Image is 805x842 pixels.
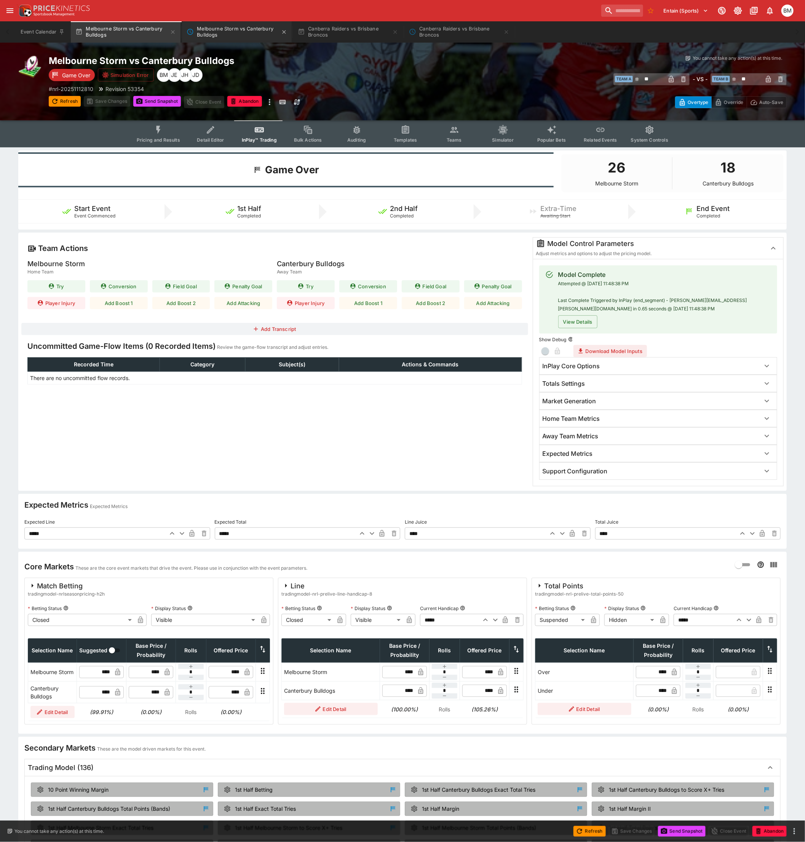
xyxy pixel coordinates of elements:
p: 10 Point Winning Margin [48,786,109,794]
span: Team B [712,76,730,82]
p: Copy To Clipboard [49,85,93,93]
div: James Edlin [168,68,181,82]
button: Abandon [752,826,787,837]
span: Pricing and Results [137,137,180,143]
button: Event Calendar [16,21,69,43]
th: Base Price / Probability [634,639,683,663]
span: Related Events [584,137,617,143]
th: Rolls [683,639,714,663]
button: Penalty Goal [464,280,522,292]
img: rugby_league.png [18,55,43,79]
h6: Support Configuration [543,467,608,475]
img: PriceKinetics Logo [17,3,32,18]
p: Auto-Save [759,98,783,106]
h1: 18 [721,157,736,178]
h4: Secondary Markets [24,743,96,753]
button: Display Status [187,606,193,611]
p: Game Over [62,71,90,79]
button: Add Boost 1 [90,297,148,309]
div: Model Complete [558,270,771,279]
button: Betting Status [570,606,576,611]
div: Visible [151,614,258,626]
button: Send Snapshot [133,96,181,107]
span: Away Team [277,268,345,276]
button: Betting Status [317,606,322,611]
span: Suggested [79,646,107,655]
p: Revision 53354 [105,85,144,93]
p: 1st Half Margin II [609,805,651,813]
span: Completed [238,213,261,219]
span: InPlay™ Trading [242,137,277,143]
button: Select Tenant [659,5,713,17]
p: You cannot take any action(s) at this time. [693,55,782,62]
button: Field Goal [402,280,460,292]
p: Canterbury Bulldogs [703,181,754,186]
button: Add Boost 2 [152,297,210,309]
button: Documentation [747,4,761,18]
td: There are no uncommitted flow records. [28,372,522,385]
th: Rolls [430,639,460,663]
div: Model Control Parameters [536,239,760,248]
p: You cannot take any action(s) at this time. [14,828,104,835]
span: tradingmodel-nrl-prelive-total-points-50 [535,590,624,598]
div: Josh Drayton [189,68,203,82]
button: Add Transcript [21,323,528,335]
p: Current Handicap [420,605,458,612]
button: Add Attacking [214,297,272,309]
span: Completed [697,213,720,219]
button: Display Status [640,606,646,611]
td: Under [535,681,634,700]
th: Actions & Commands [339,358,522,372]
button: Current Handicap [714,606,719,611]
button: Abandon [227,96,262,107]
p: Melbourne Storm [595,181,638,186]
span: Adjust metrics and options to adjust the pricing model. [536,251,652,256]
h5: Melbourne Storm [27,259,85,268]
span: System Controls [631,137,668,143]
button: BJ Martin [779,2,796,19]
button: Try [27,280,85,292]
td: Over [535,663,634,681]
label: Total Juice [595,516,781,527]
h5: Extra-Time [541,204,577,213]
span: Awaiting Start [541,213,571,219]
td: Canterbury Bulldogs [282,681,380,700]
h6: Totals Settings [543,380,585,388]
p: 1st Half Canterbury Bulldogs Exact Total Tries [422,786,535,794]
button: more [790,827,799,836]
span: Team A [615,76,633,82]
h1: Game Over [265,163,319,176]
button: Auto-Save [747,96,787,108]
label: Line Juice [405,516,591,527]
p: Display Status [351,605,385,612]
button: Refresh [49,96,81,107]
span: Mark an event as closed and abandoned. [752,827,787,834]
button: open drawer [3,4,17,18]
button: Simulation Error [98,69,154,81]
button: Connected to PK [715,4,729,18]
span: Detail Editor [197,137,224,143]
h4: Uncommitted Game-Flow Items (0 Recorded Items) [27,341,216,351]
div: Total Points [535,581,624,590]
h6: Market Generation [543,397,596,405]
button: Toggle light/dark mode [731,4,745,18]
p: Overtype [688,98,708,106]
button: Canberra Raiders vs Brisbane Broncos [404,21,514,43]
p: 1st Half Canterbury Bulldogs to Score X+ Tries [609,786,724,794]
button: Current Handicap [460,606,465,611]
h6: (99.91%) [79,708,124,716]
div: Visible [351,614,403,626]
span: Popular Bets [537,137,566,143]
th: Selection Name [282,639,380,663]
th: Selection Name [535,639,634,663]
button: Conversion [339,280,397,292]
h6: Away Team Metrics [543,432,599,440]
h6: (0.00%) [636,705,681,713]
div: Line [281,581,372,590]
div: Match Betting [28,581,105,590]
button: Add Boost 2 [402,297,460,309]
span: Simulator [492,137,514,143]
button: No Bookmarks [645,5,657,17]
td: Canterbury Bulldogs [28,681,77,703]
h6: (0.00%) [716,705,761,713]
